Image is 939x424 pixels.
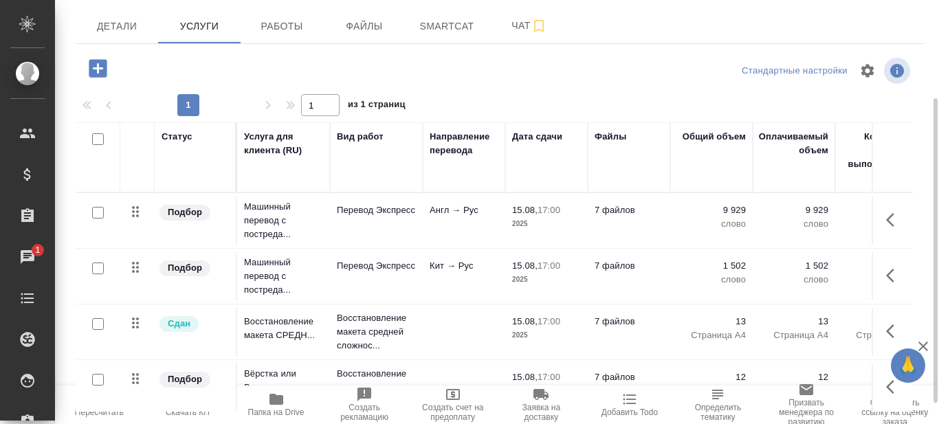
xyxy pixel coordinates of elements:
p: 17:00 [538,260,560,271]
p: 500 [842,203,911,217]
p: Машинный перевод с постреда... [244,200,323,241]
span: Заявка на доставку [505,403,577,422]
p: 15.08, [512,205,538,215]
p: 1 [842,370,911,384]
button: Призвать менеджера по развитию [762,386,851,424]
p: 7 файлов [595,315,663,328]
button: Добавить услугу [79,54,117,82]
p: слово [760,217,828,231]
p: 15.08, [512,260,538,271]
p: Англ → Рус [430,203,498,217]
div: Вид работ [337,130,384,144]
span: Детали [84,18,150,35]
p: Восстановление сложного макета с част... [337,367,416,408]
p: Страница А4 [677,384,746,398]
p: слово [842,273,911,287]
p: 17:00 [538,205,560,215]
p: 2025 [512,328,581,342]
p: 9 929 [760,203,828,217]
button: Показать кнопки [878,203,911,236]
p: Восстановление макета средней сложнос... [337,311,416,353]
p: 12 [760,370,828,384]
button: Папка на Drive [232,386,320,424]
p: Подбор [168,261,202,275]
p: Страница А4 [842,328,911,342]
span: Работы [249,18,315,35]
p: 13 [677,315,746,328]
p: 2025 [512,273,581,287]
span: 1 [27,243,48,257]
p: 500 [842,259,911,273]
div: Статус [162,130,192,144]
span: Создать счет на предоплату [417,403,489,422]
span: Определить тематику [682,403,754,422]
button: Показать кнопки [878,259,911,292]
div: Услуга для клиента (RU) [244,130,323,157]
p: 15.08, [512,316,538,326]
span: Папка на Drive [248,408,305,417]
button: Скопировать ссылку на оценку заказа [850,386,939,424]
p: 7 файлов [595,203,663,217]
span: Smartcat [414,18,480,35]
span: Файлы [331,18,397,35]
p: 2025 [512,217,581,231]
p: Страница А4 [677,328,746,342]
p: слово [677,217,746,231]
p: Подбор [168,372,202,386]
p: Страница А4 [760,328,828,342]
p: Перевод Экспресс [337,259,416,273]
a: 1 [3,240,52,274]
div: Общий объем [683,130,746,144]
p: 1 502 [677,259,746,273]
p: 7 файлов [595,259,663,273]
svg: Подписаться [531,18,547,34]
p: 2025 [512,384,581,398]
span: Скачать КП [166,408,210,417]
button: Создать рекламацию [320,386,409,424]
p: Сдан [168,317,190,331]
button: Пересчитать [55,386,144,424]
button: 🙏 [891,348,925,383]
p: 17:00 [538,316,560,326]
span: 🙏 [896,351,920,380]
p: Кит → Рус [430,259,498,273]
span: Посмотреть информацию [884,58,913,84]
p: слово [677,273,746,287]
p: 13 [760,315,828,328]
p: Подбор [168,205,202,219]
span: Добавить Todo [601,408,658,417]
div: split button [738,60,851,82]
p: Восстановление макета СРЕДН... [244,315,323,342]
span: Чат [496,17,562,34]
div: Направление перевода [430,130,498,157]
p: Машинный перевод с постреда... [244,256,323,297]
p: 9 929 [677,203,746,217]
span: из 1 страниц [348,96,406,116]
span: Создать рекламацию [329,403,401,422]
div: Кол-во ед. изм., выполняемое в час [842,130,911,185]
button: Добавить Todo [586,386,674,424]
button: Показать кнопки [878,315,911,348]
p: 15.08, [512,372,538,382]
button: Определить тематику [674,386,762,424]
p: 1 502 [760,259,828,273]
div: Дата сдачи [512,130,562,144]
p: 7 файлов [595,370,663,384]
p: слово [760,273,828,287]
p: слово [842,217,911,231]
p: 3 [842,315,911,328]
p: Страница А4 [760,384,828,398]
span: Пересчитать [75,408,124,417]
button: Создать счет на предоплату [408,386,497,424]
span: Услуги [166,18,232,35]
p: 17:00 [538,372,560,382]
button: Показать кнопки [878,370,911,403]
p: Перевод Экспресс [337,203,416,217]
p: 12 [677,370,746,384]
div: Файлы [595,130,626,144]
button: Заявка на доставку [497,386,586,424]
div: Оплачиваемый объем [759,130,828,157]
p: Вёрстка или Восстановление ... [244,367,323,408]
